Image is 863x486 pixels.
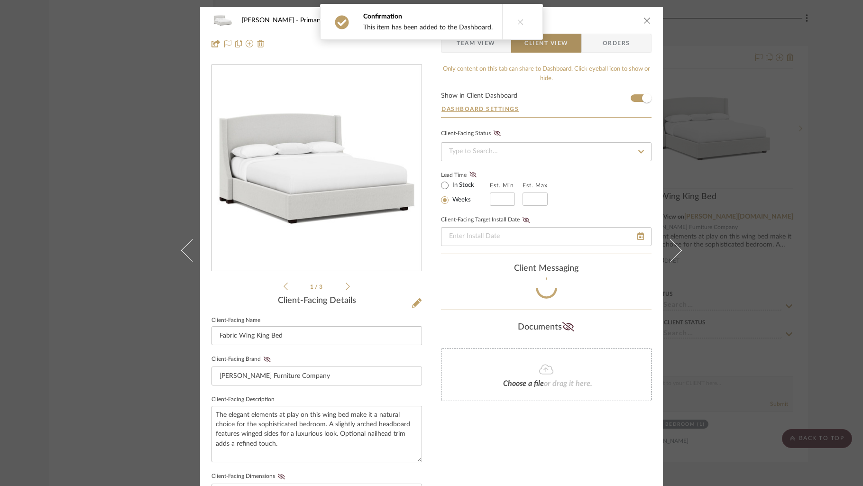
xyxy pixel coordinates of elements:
button: Lead Time [467,170,479,180]
input: Enter Client-Facing Item Name [211,326,422,345]
label: Client-Facing Target Install Date [441,217,532,223]
span: Orders [592,34,641,53]
span: / [315,284,319,290]
button: Client-Facing Dimensions [275,473,288,480]
input: Enter Client-Facing Brand [211,367,422,385]
input: Enter Install Date [441,227,652,246]
label: Client-Facing Description [211,397,275,402]
img: Remove from project [257,40,265,47]
span: Client View [524,34,568,53]
span: [PERSON_NAME] [242,17,300,24]
label: Client-Facing Dimensions [211,473,288,480]
label: Weeks [450,196,471,204]
label: Client-Facing Name [211,318,260,323]
button: Dashboard Settings [441,105,519,113]
img: 6accc806-8245-4a5e-9d37-7b6fabffb5b9_436x436.jpg [214,65,420,271]
span: 1 [310,284,315,290]
label: Est. Max [523,182,548,189]
label: Client-Facing Brand [211,356,274,363]
span: or drag it here. [544,380,592,387]
div: Documents [441,320,652,335]
div: This item has been added to the Dashboard. [363,23,493,32]
div: Only content on this tab can share to Dashboard. Click eyeball icon to show or hide. [441,64,652,83]
input: Type to Search… [441,142,652,161]
button: Client-Facing Brand [261,356,274,363]
mat-radio-group: Select item type [441,179,490,206]
div: Confirmation [363,12,493,21]
div: Client-Facing Details [211,296,422,306]
button: Client-Facing Target Install Date [520,217,532,223]
label: Est. Min [490,182,514,189]
label: In Stock [450,181,474,190]
img: 6accc806-8245-4a5e-9d37-7b6fabffb5b9_48x40.jpg [211,11,234,30]
span: 3 [319,284,324,290]
button: close [643,16,652,25]
div: Client-Facing Status [441,129,504,138]
div: client Messaging [441,264,652,274]
div: 0 [212,65,422,271]
label: Lead Time [441,171,490,179]
span: Primary Bedroom [300,17,358,24]
span: Choose a file [503,380,544,387]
